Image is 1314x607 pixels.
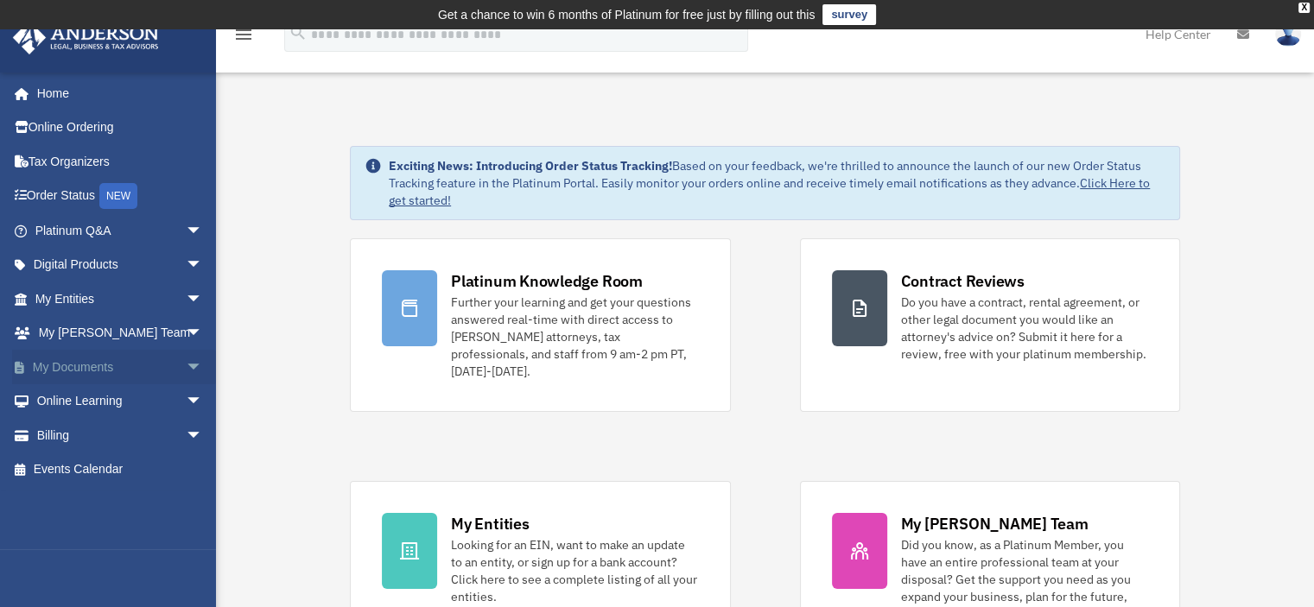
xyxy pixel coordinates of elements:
div: close [1298,3,1310,13]
a: Home [12,76,220,111]
span: arrow_drop_down [186,316,220,351]
a: Order StatusNEW [12,179,229,214]
div: Platinum Knowledge Room [451,270,643,292]
div: My [PERSON_NAME] Team [901,513,1089,534]
div: NEW [99,183,137,209]
div: Looking for an EIN, want to make an update to an entity, or sign up for a bank account? Click her... [451,536,698,605]
a: menu [233,30,254,45]
a: My [PERSON_NAME] Teamarrow_drop_down [12,316,229,351]
div: Based on your feedback, we're thrilled to announce the launch of our new Order Status Tracking fe... [389,157,1165,209]
strong: Exciting News: Introducing Order Status Tracking! [389,158,672,174]
span: arrow_drop_down [186,281,220,317]
span: arrow_drop_down [186,350,220,385]
a: My Entitiesarrow_drop_down [12,281,229,316]
a: Contract Reviews Do you have a contract, rental agreement, or other legal document you would like... [800,238,1180,412]
i: search [289,23,308,42]
div: Get a chance to win 6 months of Platinum for free just by filling out this [438,4,816,25]
a: Billingarrow_drop_down [12,418,229,452]
a: Click Here to get started! [389,175,1150,208]
span: arrow_drop_down [186,384,220,420]
a: Platinum Knowledge Room Further your learning and get your questions answered real-time with dire... [350,238,730,412]
span: arrow_drop_down [186,418,220,453]
img: Anderson Advisors Platinum Portal [8,21,164,54]
i: menu [233,24,254,45]
div: My Entities [451,513,529,534]
a: Online Ordering [12,111,229,145]
a: Events Calendar [12,452,229,487]
a: Tax Organizers [12,144,229,179]
a: Online Learningarrow_drop_down [12,384,229,419]
img: User Pic [1275,22,1301,47]
a: survey [822,4,876,25]
div: Do you have a contract, rental agreement, or other legal document you would like an attorney's ad... [901,294,1148,363]
a: My Documentsarrow_drop_down [12,350,229,384]
div: Further your learning and get your questions answered real-time with direct access to [PERSON_NAM... [451,294,698,380]
div: Contract Reviews [901,270,1025,292]
a: Platinum Q&Aarrow_drop_down [12,213,229,248]
span: arrow_drop_down [186,213,220,249]
span: arrow_drop_down [186,248,220,283]
a: Digital Productsarrow_drop_down [12,248,229,282]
